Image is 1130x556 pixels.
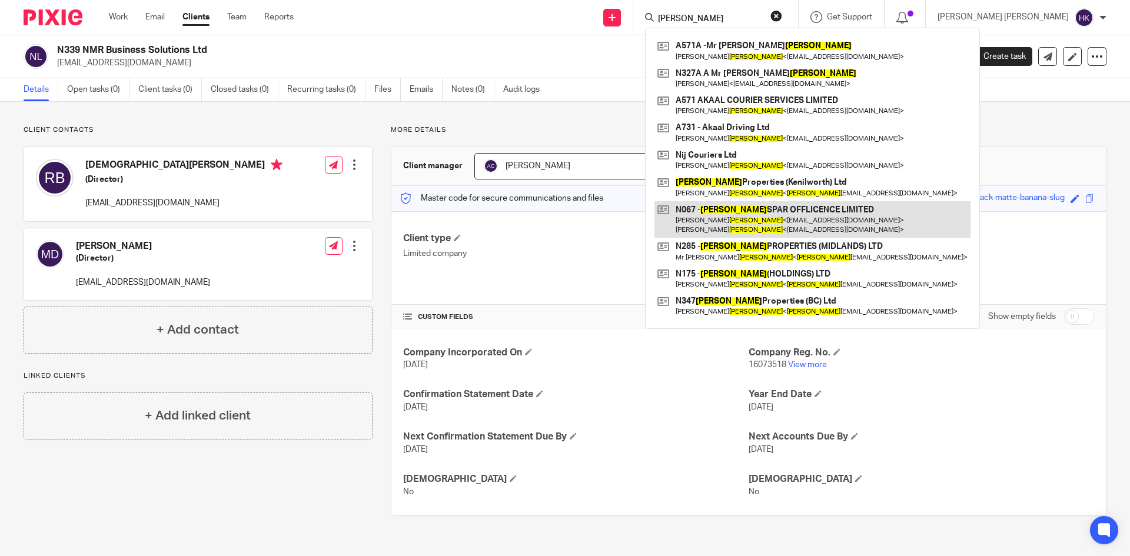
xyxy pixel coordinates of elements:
[657,14,763,25] input: Search
[749,431,1094,443] h4: Next Accounts Due By
[24,125,373,135] p: Client contacts
[403,431,749,443] h4: Next Confirmation Statement Due By
[138,78,202,101] a: Client tasks (0)
[24,9,82,25] img: Pixie
[948,192,1065,205] div: sweet-black-matte-banana-slug
[24,78,58,101] a: Details
[484,159,498,173] img: svg%3E
[403,232,749,245] h4: Client type
[403,160,463,172] h3: Client manager
[211,78,278,101] a: Closed tasks (0)
[24,371,373,381] p: Linked clients
[57,57,946,69] p: [EMAIL_ADDRESS][DOMAIN_NAME]
[988,311,1056,322] label: Show empty fields
[503,78,549,101] a: Audit logs
[76,240,210,252] h4: [PERSON_NAME]
[403,248,749,259] p: Limited company
[403,403,428,411] span: [DATE]
[109,11,128,23] a: Work
[403,347,749,359] h4: Company Incorporated On
[374,78,401,101] a: Files
[264,11,294,23] a: Reports
[85,197,282,209] p: [EMAIL_ADDRESS][DOMAIN_NAME]
[227,11,247,23] a: Team
[410,78,443,101] a: Emails
[57,44,769,56] h2: N339 NMR Business Solutions Ltd
[67,78,129,101] a: Open tasks (0)
[506,162,570,170] span: [PERSON_NAME]
[964,47,1032,66] a: Create task
[85,159,282,174] h4: [DEMOGRAPHIC_DATA][PERSON_NAME]
[24,44,48,69] img: svg%3E
[400,192,603,204] p: Master code for secure communications and files
[749,361,786,369] span: 16073518
[145,407,251,425] h4: + Add linked client
[938,11,1069,23] p: [PERSON_NAME] [PERSON_NAME]
[36,159,74,197] img: svg%3E
[403,488,414,496] span: No
[403,361,428,369] span: [DATE]
[157,321,239,339] h4: + Add contact
[770,10,782,22] button: Clear
[76,277,210,288] p: [EMAIL_ADDRESS][DOMAIN_NAME]
[827,13,872,21] span: Get Support
[451,78,494,101] a: Notes (0)
[271,159,282,171] i: Primary
[403,312,749,322] h4: CUSTOM FIELDS
[85,174,282,185] h5: (Director)
[749,473,1094,485] h4: [DEMOGRAPHIC_DATA]
[749,488,759,496] span: No
[403,445,428,454] span: [DATE]
[391,125,1106,135] p: More details
[145,11,165,23] a: Email
[749,388,1094,401] h4: Year End Date
[76,252,210,264] h5: (Director)
[403,473,749,485] h4: [DEMOGRAPHIC_DATA]
[403,388,749,401] h4: Confirmation Statement Date
[1075,8,1094,27] img: svg%3E
[749,445,773,454] span: [DATE]
[287,78,365,101] a: Recurring tasks (0)
[36,240,64,268] img: svg%3E
[749,403,773,411] span: [DATE]
[788,361,827,369] a: View more
[182,11,210,23] a: Clients
[749,347,1094,359] h4: Company Reg. No.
